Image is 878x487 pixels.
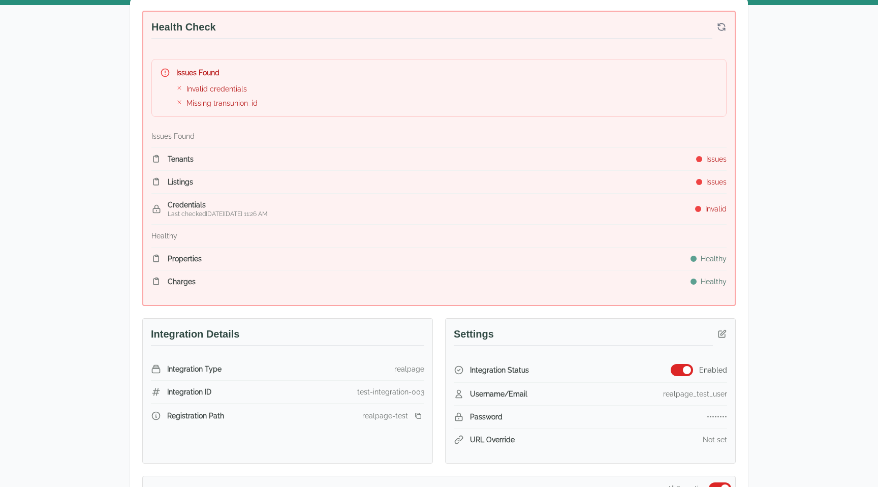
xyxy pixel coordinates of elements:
p: Issues Found [151,131,195,141]
div: realpage-test [362,411,408,421]
span: URL Override [470,435,515,445]
span: charges [168,277,196,287]
span: Password [470,412,503,422]
h3: Settings [454,327,713,346]
span: Username/Email [470,389,527,399]
span: Healthy [701,277,727,287]
div: •••••••• [707,412,727,422]
span: Healthy [701,254,727,264]
span: properties [168,254,202,264]
div: test-integration-003 [357,387,424,397]
span: Issues [706,154,727,164]
div: realpage_test_user [663,389,727,399]
span: Issues Found [176,68,219,78]
span: listings [168,177,193,187]
button: Edit integration credentials [713,325,731,343]
div: realpage [394,364,424,374]
button: Copy registration link [412,410,424,422]
span: Invalid [705,204,727,214]
h3: Health Check [151,20,712,39]
span: Credentials [168,200,268,210]
span: Registration Path [167,411,224,421]
span: Invalid credentials [186,84,247,94]
span: Integration Type [167,364,222,374]
span: Missing transunion_id [186,98,258,108]
span: tenants [168,154,194,164]
span: Integration Status [470,365,529,375]
span: Issues [706,177,727,187]
h3: Integration Details [151,327,424,346]
span: Enabled [699,365,727,375]
span: Last checked [DATE][DATE] 11:26 AM [168,210,268,218]
p: Healthy [151,231,177,241]
span: Integration ID [167,387,211,397]
button: Refresh health check [712,18,731,36]
div: Not set [703,435,727,445]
